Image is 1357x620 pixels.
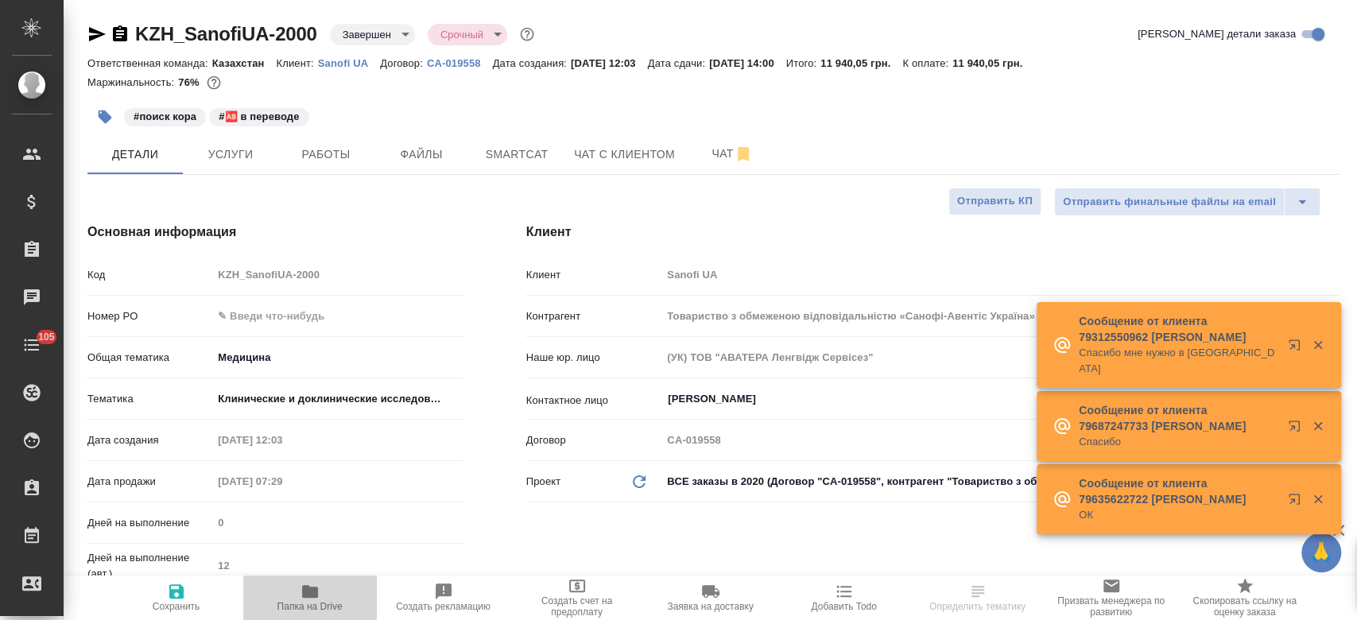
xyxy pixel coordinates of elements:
p: Код [87,267,212,283]
p: Контактное лицо [526,393,662,409]
div: Клинические и доклинические исследования [212,386,462,413]
button: Закрыть [1301,492,1334,506]
button: Закрыть [1301,419,1334,433]
p: ОК [1079,507,1278,523]
span: Услуги [192,145,269,165]
button: Добавить тэг [87,99,122,134]
p: Общая тематика [87,350,212,366]
p: Ответственная команда: [87,57,212,69]
p: Номер PO [87,308,212,324]
p: Сообщение от клиента 79312550962 [PERSON_NAME] [1079,313,1278,345]
p: Сообщение от клиента 79635622722 [PERSON_NAME] [1079,475,1278,507]
p: Наше юр. лицо [526,350,662,366]
button: Отправить финальные файлы на email [1054,188,1285,216]
a: KZH_SanofiUA-2000 [135,23,317,45]
div: ВСЕ заказы в 2020 (Договор "CA-019558", контрагент "Товариство з обмеженою відповідальністю «Сано... [661,468,1340,495]
p: 11 940,05 грн. [952,57,1034,69]
button: Завершен [338,28,396,41]
p: 11 940,05 грн. [820,57,902,69]
span: [PERSON_NAME] детали заказа [1138,26,1296,42]
input: ✎ Введи что-нибудь [212,304,462,327]
span: Отправить финальные файлы на email [1063,193,1276,211]
button: Открыть в новой вкладке [1278,410,1316,448]
p: [DATE] 14:00 [709,57,786,69]
input: Пустое поле [661,304,1340,327]
p: Дней на выполнение [87,515,212,531]
span: Файлы [383,145,459,165]
button: Добавить Todo [777,575,911,620]
input: Пустое поле [212,428,351,451]
button: Скопировать ссылку для ЯМессенджера [87,25,107,44]
div: Завершен [330,24,415,45]
button: Заявка на доставку [644,575,777,620]
p: Дата продажи [87,474,212,490]
span: Сохранить [153,601,200,612]
span: Создать рекламацию [396,601,490,612]
span: Чат с клиентом [574,145,675,165]
input: Пустое поле [212,470,351,493]
p: Сообщение от клиента 79687247733 [PERSON_NAME] [1079,402,1278,434]
p: CA-019558 [427,57,493,69]
p: Спасибо мне нужно в [GEOGRAPHIC_DATA] [1079,345,1278,377]
p: Проект [526,474,561,490]
span: поиск кора [122,109,207,122]
span: Папка на Drive [277,601,343,612]
span: Чат [694,144,770,164]
input: Пустое поле [661,428,1340,451]
span: Детали [97,145,173,165]
button: Создать счет на предоплату [510,575,644,620]
button: Доп статусы указывают на важность/срочность заказа [517,24,537,45]
p: Казахстан [212,57,277,69]
p: К оплате: [902,57,952,69]
p: Дата создания [87,432,212,448]
span: Заявка на доставку [667,601,753,612]
button: Скопировать ссылку [110,25,130,44]
button: Создать рекламацию [377,575,510,620]
button: Папка на Drive [243,575,377,620]
span: 105 [29,329,64,345]
button: Открыть в новой вкладке [1278,329,1316,367]
p: Дата сдачи: [648,57,709,69]
span: Работы [288,145,364,165]
input: Пустое поле [661,263,1340,286]
p: Спасибо [1079,434,1278,450]
span: Отправить КП [957,192,1033,211]
p: Дней на выполнение (авт.) [87,550,212,582]
div: split button [1054,188,1320,216]
div: Медицина [212,344,462,371]
p: Sanofi UA [318,57,380,69]
h4: Клиент [526,223,1340,242]
p: Договор: [380,57,427,69]
p: 76% [178,76,203,88]
input: Пустое поле [661,346,1340,369]
p: #🆎 в переводе [219,109,299,125]
h4: Основная информация [87,223,463,242]
input: Пустое поле [212,511,462,534]
span: Smartcat [479,145,555,165]
span: Определить тематику [929,601,1026,612]
div: Завершен [428,24,507,45]
button: Отправить КП [948,188,1041,215]
input: Пустое поле [212,263,462,286]
button: 4598.26 RUB; [204,72,224,93]
p: Договор [526,432,662,448]
p: Маржинальность: [87,76,178,88]
span: Добавить Todo [811,601,876,612]
p: Тематика [87,391,212,407]
span: Создать счет на предоплату [520,595,634,618]
svg: Отписаться [734,145,753,164]
a: CA-019558 [427,56,493,69]
p: Контрагент [526,308,662,324]
span: 🆎 в переводе [207,109,310,122]
button: Определить тематику [911,575,1045,620]
button: Сохранить [110,575,243,620]
p: #поиск кора [134,109,196,125]
button: Закрыть [1301,338,1334,352]
p: Дата создания: [493,57,571,69]
p: Клиент: [276,57,317,69]
a: Sanofi UA [318,56,380,69]
a: 105 [4,325,60,365]
input: Пустое поле [212,554,462,577]
p: Клиент [526,267,662,283]
button: Срочный [436,28,488,41]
